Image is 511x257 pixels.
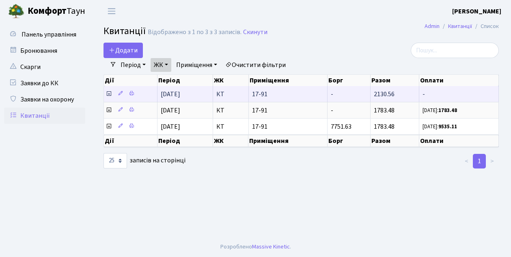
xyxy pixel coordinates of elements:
span: 1783.48 [374,122,395,131]
span: - [331,90,333,99]
select: записів на сторінці [103,153,127,168]
a: ЖК [151,58,171,72]
b: 9535.11 [438,123,457,130]
th: Дії [104,135,157,147]
nav: breadcrumb [412,18,511,35]
a: Massive Kinetic [252,242,290,251]
a: Скарги [4,59,85,75]
span: 1783.48 [374,106,395,115]
b: Комфорт [28,4,67,17]
span: Таун [28,4,85,18]
span: [DATE] [161,106,180,115]
th: Борг [328,135,371,147]
span: - [423,91,495,97]
th: Дії [104,75,157,86]
th: Разом [371,135,419,147]
th: Разом [371,75,419,86]
span: Квитанції [103,24,146,38]
th: ЖК [213,135,249,147]
th: Приміщення [249,75,328,86]
b: 1783.48 [438,107,457,114]
button: Переключити навігацію [101,4,122,18]
a: Заявки до КК [4,75,85,91]
img: logo.png [8,3,24,19]
th: ЖК [213,75,249,86]
div: Відображено з 1 по 3 з 3 записів. [148,28,241,36]
label: записів на сторінці [103,153,185,168]
th: Борг [328,75,371,86]
a: [PERSON_NAME] [452,6,501,16]
span: 17-91 [252,123,324,130]
a: Квитанції [448,22,472,30]
b: [PERSON_NAME] [452,7,501,16]
th: Оплати [419,135,499,147]
a: 1 [473,154,486,168]
div: Розроблено . [220,242,291,251]
span: Додати [109,46,138,55]
small: [DATE]: [423,107,457,114]
a: Admin [425,22,440,30]
a: Приміщення [173,58,220,72]
span: 17-91 [252,107,324,114]
a: Додати [103,43,143,58]
a: Очистити фільтри [222,58,289,72]
span: 17-91 [252,91,324,97]
th: Приміщення [248,135,328,147]
span: - [331,106,333,115]
span: [DATE] [161,122,180,131]
a: Бронювання [4,43,85,59]
span: [DATE] [161,90,180,99]
span: КТ [216,107,245,114]
a: Панель управління [4,26,85,43]
span: 2130.56 [374,90,395,99]
a: Заявки на охорону [4,91,85,108]
span: КТ [216,123,245,130]
a: Скинути [243,28,267,36]
a: Період [117,58,149,72]
input: Пошук... [411,43,499,58]
th: Період [157,75,213,86]
span: КТ [216,91,245,97]
th: Період [157,135,213,147]
th: Оплати [419,75,499,86]
a: Квитанції [4,108,85,124]
span: 7751.63 [331,122,351,131]
span: Панель управління [22,30,76,39]
li: Список [472,22,499,31]
small: [DATE]: [423,123,457,130]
